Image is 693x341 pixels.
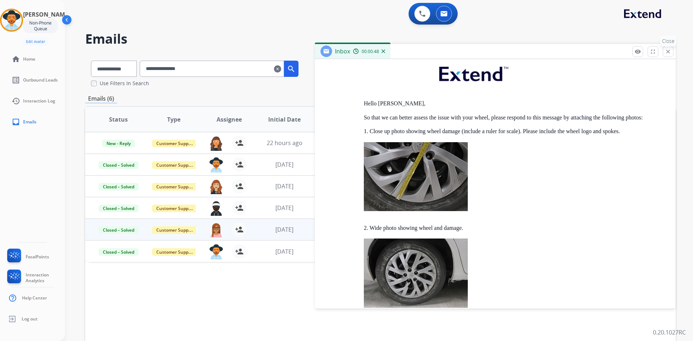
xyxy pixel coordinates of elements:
span: FocalPoints [26,254,49,260]
span: Customer Support [152,205,199,212]
span: Log out [22,316,38,322]
mat-icon: person_add [235,204,244,212]
span: New - Reply [102,140,135,147]
mat-icon: person_add [235,160,244,169]
mat-icon: fullscreen [650,48,656,55]
span: Customer Support [152,183,199,191]
span: Customer Support [152,140,199,147]
span: Assignee [217,115,242,124]
a: FocalPoints [6,249,49,265]
mat-icon: person_add [235,225,244,234]
span: Type [167,115,180,124]
mat-icon: person_add [235,182,244,191]
img: extend.png [430,58,515,87]
div: Non-Phone Queue [23,19,58,33]
span: [DATE] [275,248,293,255]
mat-icon: search [287,65,296,73]
img: wheel_damage_fullside.png [364,239,468,308]
p: Close [660,36,676,47]
img: agent-avatar [209,244,223,259]
span: [DATE] [275,182,293,190]
img: agent-avatar [209,157,223,172]
button: Close [663,46,674,57]
img: agent-avatar [209,222,223,237]
span: [DATE] [275,204,293,212]
p: 0.20.1027RC [653,328,686,337]
mat-icon: list_alt [12,76,20,84]
span: Customer Support [152,161,199,169]
mat-icon: clear [274,65,281,73]
span: 22 hours ago [267,139,302,147]
span: Customer Support [152,248,199,256]
h2: Emails [85,32,676,46]
span: Status [109,115,128,124]
span: Emails [23,119,36,125]
span: Inbox [335,47,350,55]
img: wheel_damage_closeup.png [364,142,468,211]
span: Home [23,56,35,62]
h3: [PERSON_NAME] [23,10,70,19]
mat-icon: close [665,48,671,55]
p: Hello [PERSON_NAME], [364,100,667,107]
span: Closed – Solved [99,205,139,212]
img: agent-avatar [209,136,223,151]
span: Closed – Solved [99,248,139,256]
span: [DATE] [275,226,293,233]
mat-icon: home [12,55,20,64]
span: Closed – Solved [99,161,139,169]
button: Edit Avatar [23,38,48,46]
span: Help Center [22,295,47,301]
img: agent-avatar [209,179,223,194]
span: Closed – Solved [99,183,139,191]
span: [DATE] [275,161,293,169]
img: avatar [1,10,22,30]
p: 1. Close up photo showing wheel damage (include a ruler for scale). Please include the wheel logo... [364,128,667,135]
span: Initial Date [268,115,301,124]
span: Outbound Leads [23,77,58,83]
p: So that we can better assess the issue with your wheel, please respond to this message by attachi... [364,114,667,121]
label: Use Filters In Search [100,80,149,87]
span: Interaction Log [23,98,55,104]
img: agent-avatar [209,201,223,216]
p: 2. Wide photo showing wheel and damage. [364,225,667,231]
span: Customer Support [152,226,199,234]
mat-icon: inbox [12,118,20,126]
span: 00:00:48 [362,49,379,54]
span: Closed – Solved [99,226,139,234]
span: Interaction Analytics [26,272,65,284]
p: Emails (6) [85,94,117,103]
mat-icon: history [12,97,20,105]
a: Interaction Analytics [6,270,65,286]
mat-icon: person_add [235,139,244,147]
mat-icon: person_add [235,247,244,256]
mat-icon: remove_red_eye [635,48,641,55]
